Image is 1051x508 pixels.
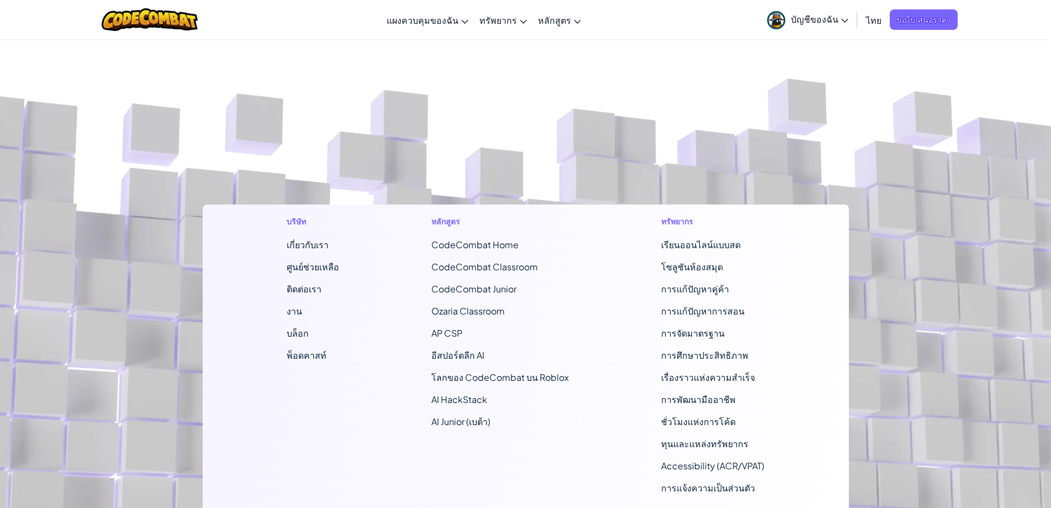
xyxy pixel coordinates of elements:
[661,305,744,317] a: การแก้ปัญหาการสอน
[791,13,848,25] span: บัญชีของฉัน
[661,261,723,273] a: โซลูชันห้องสมุด
[661,349,748,361] a: การศึกษาประสิทธิภาพ
[661,438,748,449] a: ทุนและแหล่งทรัพยากร
[287,327,309,339] a: บล็อก
[767,11,785,29] img: avatar
[762,2,854,37] a: บัญชีของฉัน
[287,305,302,317] a: งาน
[431,283,516,295] a: CodeCombat Junior
[287,283,321,295] span: ติดต่อเรา
[661,283,729,295] a: การแก้ปัญหาคู่ค้า
[532,5,587,35] a: หลักสูตร
[431,239,519,250] span: CodeCombat Home
[287,349,326,361] a: พ็อดคาสท์
[431,305,505,317] a: Ozaria Classroom
[431,327,462,339] a: AP CSP
[287,239,329,250] a: เกี่ยวกับเรา
[890,9,958,30] a: ขอใบเสนอราคา
[860,5,887,35] a: ไทย
[387,14,458,26] span: แผงควบคุมของฉัน
[474,5,532,35] a: ทรัพยากร
[661,216,764,227] h1: ทรัพยากร
[431,349,484,361] a: อีสปอร์ตลีก AI
[479,14,517,26] span: ทรัพยากร
[431,216,569,227] h1: หลักสูตร
[431,394,487,405] a: AI HackStack
[287,216,339,227] h1: บริษัท
[866,14,881,26] span: ไทย
[661,239,741,250] a: เรียนออนไลน์แบบสด
[661,371,755,383] a: เรื่องราวแห่งความสำเร็จ
[661,460,764,472] a: Accessibility (ACR/VPAT)
[661,394,736,405] a: การพัฒนามืออาชีพ
[661,327,725,339] a: การจัดมาตรฐาน
[661,482,755,494] a: การแจ้งความเป็นส่วนตัว
[431,261,538,273] a: CodeCombat Classroom
[431,371,569,383] a: โลกของ CodeCombat บน Roblox
[538,14,571,26] span: หลักสูตร
[381,5,474,35] a: แผงควบคุมของฉัน
[102,8,198,31] img: CodeCombat logo
[661,416,736,427] a: ชั่วโมงแห่งการโค้ด
[287,261,339,273] a: ศูนย์ช่วยเหลือ
[431,416,490,427] a: AI Junior (เบต้า)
